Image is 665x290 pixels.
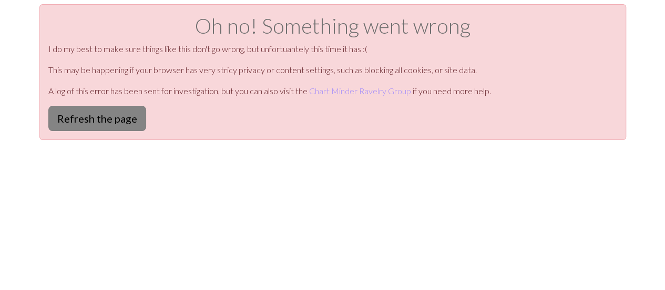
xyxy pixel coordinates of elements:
[48,13,617,38] h1: Oh no! Something went wrong
[48,43,617,55] p: I do my best to make sure things like this don't go wrong, but unfortuantely this time it has :(
[48,64,617,76] p: This may be happening if your browser has very stricy privacy or content settings, such as blocki...
[48,85,617,97] p: A log of this error has been sent for investigation, but you can also visit the if you need more ...
[48,106,146,131] button: Refresh the page
[309,86,411,96] a: Chart Minder Ravelry Group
